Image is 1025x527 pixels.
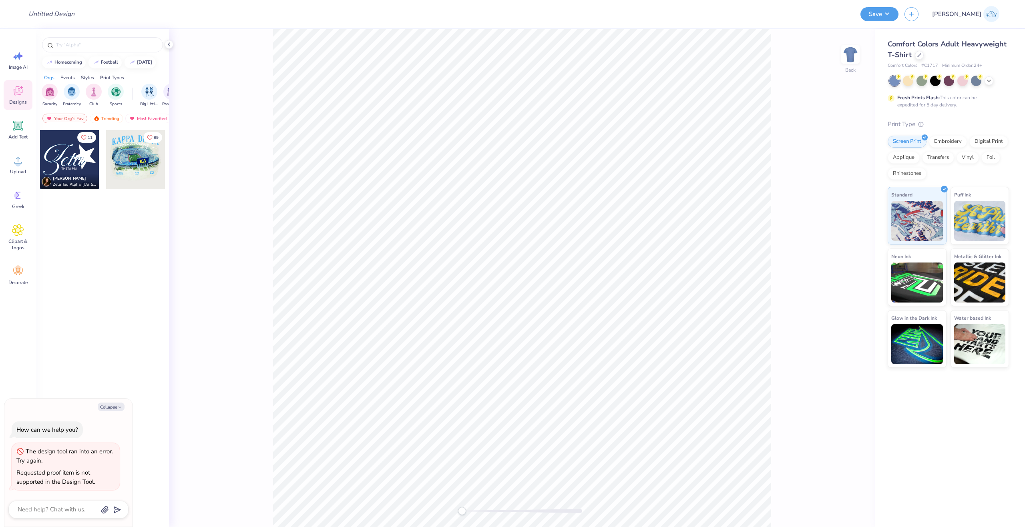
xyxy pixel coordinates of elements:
span: Minimum Order: 24 + [942,62,982,69]
span: Clipart & logos [5,238,31,251]
div: Print Types [100,74,124,81]
span: Neon Ink [891,252,911,260]
strong: Fresh Prints Flash: [897,94,940,101]
span: Image AI [9,64,28,70]
img: Metallic & Glitter Ink [954,262,1006,303]
div: Requested proof item is not supported in the Design Tool. [16,469,95,486]
img: Back [842,46,858,62]
img: trend_line.gif [129,60,135,65]
div: Digital Print [969,136,1008,148]
div: filter for Parent's Weekend [162,84,181,107]
span: [PERSON_NAME] [932,10,981,19]
img: Fraternity Image [67,87,76,96]
span: 11 [88,136,92,140]
span: Puff Ink [954,190,971,199]
img: Sports Image [111,87,121,96]
input: Untitled Design [22,6,81,22]
img: Puff Ink [954,201,1006,241]
div: Vinyl [957,152,979,164]
img: Glow in the Dark Ink [891,324,943,364]
button: filter button [42,84,58,107]
div: filter for Big Little Reveal [140,84,159,107]
button: [DATE] [125,56,156,68]
span: Glow in the Dark Ink [891,314,937,322]
button: Like [143,132,162,143]
div: Orgs [44,74,54,81]
span: Comfort Colors [888,62,917,69]
img: Water based Ink [954,324,1006,364]
span: Fraternity [63,101,81,107]
div: football [101,60,118,64]
div: Print Type [888,120,1009,129]
img: trending.gif [93,116,100,121]
span: Sports [110,101,122,107]
div: Accessibility label [458,507,466,515]
img: Big Little Reveal Image [145,87,154,96]
button: Save [860,7,898,21]
button: filter button [162,84,181,107]
div: Most Favorited [125,114,171,123]
span: Comfort Colors Adult Heavyweight T-Shirt [888,39,1007,60]
div: The design tool ran into an error. Try again. [16,447,113,465]
span: Upload [10,168,26,175]
span: Greek [12,203,24,210]
img: trend_line.gif [93,60,99,65]
button: filter button [140,84,159,107]
div: Your Org's Fav [42,114,87,123]
input: Try "Alpha" [55,41,158,49]
img: Parent's Weekend Image [167,87,176,96]
div: homecoming [54,60,82,64]
img: Neon Ink [891,262,943,303]
img: Sorority Image [45,87,54,96]
span: Designs [9,99,27,105]
div: filter for Sports [108,84,124,107]
div: filter for Sorority [42,84,58,107]
span: Sorority [42,101,57,107]
img: trend_line.gif [46,60,53,65]
div: How can we help you? [16,426,78,434]
button: filter button [108,84,124,107]
span: Club [89,101,98,107]
button: filter button [86,84,102,107]
button: football [88,56,122,68]
div: Trending [90,114,123,123]
button: filter button [63,84,81,107]
span: Zeta Tau Alpha, [US_STATE][GEOGRAPHIC_DATA] [53,182,96,188]
img: Club Image [89,87,98,96]
span: Parent's Weekend [162,101,181,107]
div: filter for Club [86,84,102,107]
span: Big Little Reveal [140,101,159,107]
div: Applique [888,152,920,164]
div: Events [60,74,75,81]
img: most_fav.gif [46,116,52,121]
div: halloween [137,60,152,64]
button: Like [77,132,96,143]
button: Collapse [98,403,125,411]
div: Embroidery [929,136,967,148]
img: most_fav.gif [129,116,135,121]
button: homecoming [42,56,86,68]
span: Decorate [8,279,28,286]
div: Back [845,66,856,74]
div: filter for Fraternity [63,84,81,107]
span: Add Text [8,134,28,140]
img: Josephine Amber Orros [983,6,999,22]
span: Metallic & Glitter Ink [954,252,1001,260]
div: This color can be expedited for 5 day delivery. [897,94,996,108]
img: Standard [891,201,943,241]
div: Styles [81,74,94,81]
div: Foil [981,152,1000,164]
span: Standard [891,190,912,199]
a: [PERSON_NAME] [929,6,1003,22]
span: Water based Ink [954,314,991,322]
div: Screen Print [888,136,927,148]
span: [PERSON_NAME] [53,176,86,181]
span: 89 [154,136,159,140]
span: # C1717 [921,62,938,69]
div: Rhinestones [888,168,927,180]
div: Transfers [922,152,954,164]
